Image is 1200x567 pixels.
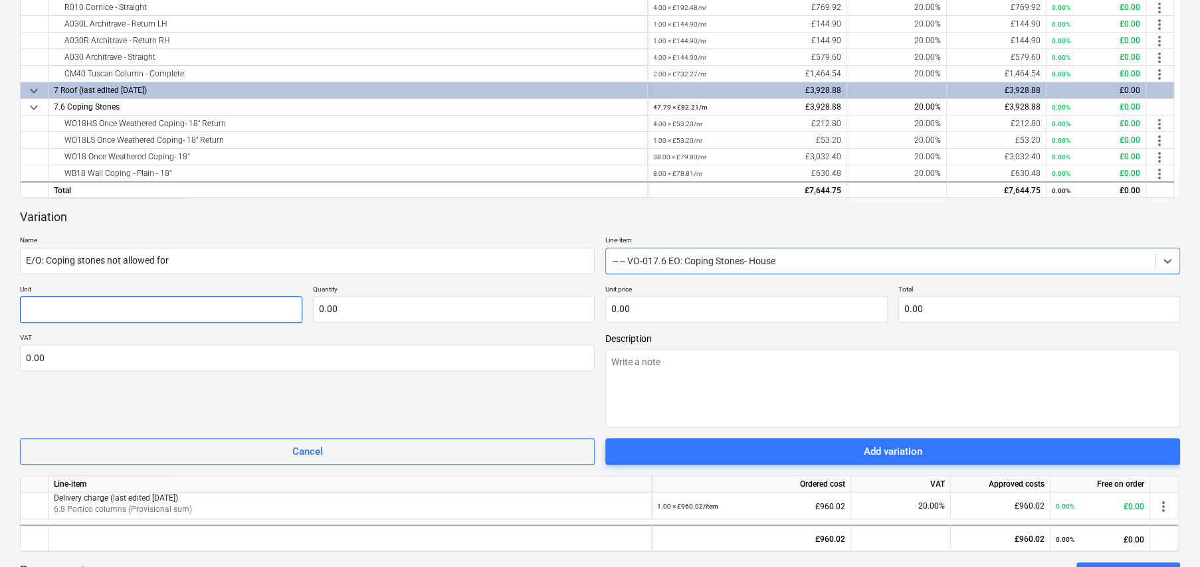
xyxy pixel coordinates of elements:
small: 4.00 × £53.20 / nr [653,120,702,127]
div: £3,928.88 [952,99,1041,116]
small: 0.00% [1052,21,1070,28]
div: VAT [851,476,951,493]
div: 20.00% [847,165,947,182]
span: Description [605,333,1180,344]
span: more_vert [1155,499,1171,515]
small: 0.00% [1052,37,1070,44]
span: 7.6 Coping Stones [54,102,120,112]
small: 4.00 × £144.90 / nr [653,54,706,61]
div: 20.00% [847,16,947,33]
small: 4.00 × £192.48 / nr [653,4,706,11]
div: WO18HS Once Weathered Coping- 18" Return [54,116,642,131]
div: £3,928.88 [653,99,841,116]
small: 0.00% [1056,536,1074,543]
span: more_vert [1151,133,1167,149]
div: 20.00% [847,49,947,66]
small: 0.00% [1052,54,1070,61]
small: 0.00% [1052,4,1070,11]
div: Ordered cost [652,476,851,493]
div: 20.00% [847,149,947,165]
small: 0.00% [1052,137,1070,144]
div: Total [49,181,648,198]
div: £0.00 [1052,116,1140,132]
div: £3,928.88 [952,82,1041,99]
small: 1.00 × £144.90 / nr [653,21,706,28]
div: 20.00% [847,66,947,82]
small: 1.00 × £144.90 / nr [653,37,706,44]
small: 38.00 × £79.80 / nr [653,153,706,161]
span: more_vert [1151,17,1167,33]
div: 20.00% [847,33,947,49]
div: £579.60 [653,49,841,66]
div: £0.00 [1056,493,1144,520]
div: £0.00 [1056,526,1144,553]
div: £144.90 [952,33,1041,49]
div: Add variation [864,443,922,460]
div: £960.02 [956,526,1045,552]
div: £0.00 [1052,149,1140,165]
div: £630.48 [952,165,1041,182]
div: £53.20 [952,132,1041,149]
span: more_vert [1151,116,1167,132]
div: A030 Architrave - Straight [54,49,642,65]
div: WO18 Once Weathered Coping- 18" [54,149,642,165]
small: 2.00 × £732.27 / nr [653,70,706,78]
div: Approved costs [951,476,1050,493]
div: £3,032.40 [653,149,841,165]
div: £0.00 [1052,165,1140,182]
div: £1,464.54 [653,66,841,82]
span: more_vert [1151,149,1167,165]
p: Quantity [313,285,595,296]
div: £960.02 [657,493,845,520]
p: Line-item [605,236,1180,247]
div: £0.00 [1052,33,1140,49]
p: Unit [20,285,302,296]
small: 1.00 × £53.20 / nr [653,137,702,144]
span: more_vert [1151,166,1167,182]
iframe: Chat Widget [1134,503,1200,567]
div: 20.00% [847,132,947,149]
div: £630.48 [653,165,841,182]
div: £0.00 [1052,16,1140,33]
small: 0.00% [1056,503,1074,510]
span: 6.8 Portico columns (Provisional sum) [54,505,192,514]
small: 0.00% [1052,120,1070,127]
span: Delivery charge (last edited 15 Jul 2025) [54,493,178,503]
button: Cancel [20,438,595,465]
span: keyboard_arrow_down [26,83,42,99]
div: WB18 Wall Coping - Plain - 18" [54,165,642,181]
small: 0.00% [1052,187,1070,195]
div: £144.90 [653,33,841,49]
div: £212.80 [952,116,1041,132]
div: £3,928.88 [653,82,841,99]
small: 0.00% [1052,153,1070,161]
span: keyboard_arrow_down [26,100,42,116]
div: Line-item [49,476,652,493]
span: more_vert [1151,66,1167,82]
div: £7,644.75 [952,183,1041,199]
div: £7,644.75 [653,183,841,199]
span: more_vert [1151,33,1167,49]
div: WO18LS Once Weathered Coping- 18" Return [54,132,642,148]
div: A030R Architrave - Return RH [54,33,642,48]
div: CM40 Tuscan Column - Complete [54,66,642,82]
small: 0.00% [1052,170,1070,177]
small: 8.00 × £78.81 / nr [653,170,702,177]
div: £0.00 [1052,99,1140,116]
div: £3,032.40 [952,149,1041,165]
div: £212.80 [653,116,841,132]
div: £0.00 [1052,132,1140,149]
div: 20.00% [847,116,947,132]
div: Cancel [292,443,323,460]
div: Free on order [1050,476,1150,493]
span: more_vert [1151,50,1167,66]
div: £0.00 [1052,66,1140,82]
div: A030L Architrave - Return LH [54,16,642,32]
div: £0.00 [1052,82,1140,99]
p: Name [20,236,595,247]
div: 20.00% [847,99,947,116]
div: £53.20 [653,132,841,149]
p: Total [898,285,1181,296]
div: £1,464.54 [952,66,1041,82]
